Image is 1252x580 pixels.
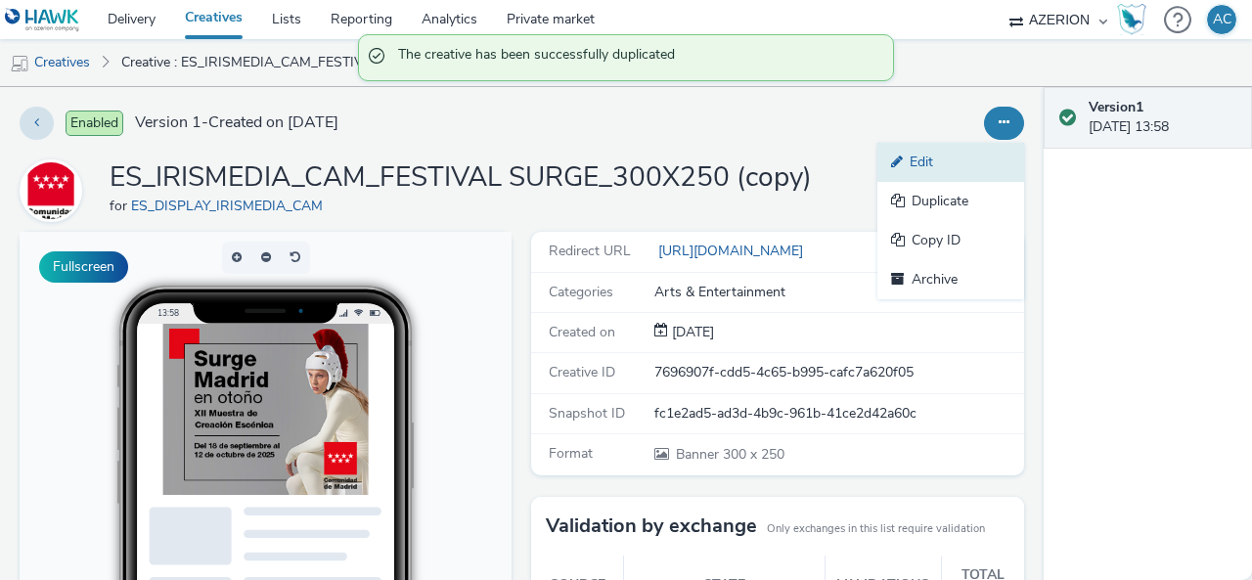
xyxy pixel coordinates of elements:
img: Advertisement preview [144,92,349,263]
span: Creative ID [549,363,615,381]
span: Smartphone [355,411,419,423]
div: AC [1213,5,1231,34]
span: Enabled [66,111,123,136]
img: mobile [10,54,29,73]
h3: Validation by exchange [546,512,757,541]
span: QR Code [355,458,402,469]
a: [URL][DOMAIN_NAME] [654,242,811,260]
span: The creative has been successfully duplicated [398,45,873,70]
h1: ES_IRISMEDIA_CAM_FESTIVAL SURGE_300X250 (copy) [110,159,812,197]
a: ES_DISPLAY_IRISMEDIA_CAM [20,181,90,200]
li: Desktop [329,428,468,452]
img: ES_DISPLAY_IRISMEDIA_CAM [22,154,79,227]
a: Copy ID [877,221,1024,260]
button: Fullscreen [39,251,128,283]
span: Format [549,444,593,463]
li: QR Code [329,452,468,475]
span: Redirect URL [549,242,631,260]
div: Creation 26 August 2025, 13:58 [668,323,714,342]
span: Categories [549,283,613,301]
div: [DATE] 13:58 [1089,98,1236,138]
small: Only exchanges in this list require validation [767,521,985,537]
img: Hawk Academy [1117,4,1146,35]
span: Snapshot ID [549,404,625,423]
span: for [110,197,131,215]
span: Version 1 - Created on [DATE] [135,112,338,134]
strong: Version 1 [1089,98,1143,116]
a: Hawk Academy [1117,4,1154,35]
span: [DATE] [668,323,714,341]
span: Desktop [355,434,399,446]
span: 300 x 250 [674,445,784,464]
div: 7696907f-cdd5-4c65-b995-cafc7a620f05 [654,363,1022,382]
div: fc1e2ad5-ad3d-4b9c-961b-41ce2d42a60c [654,404,1022,424]
a: Duplicate [877,182,1024,221]
a: Edit [877,143,1024,182]
a: ES_DISPLAY_IRISMEDIA_CAM [131,197,331,215]
div: Arts & Entertainment [654,283,1022,302]
li: Smartphone [329,405,468,428]
a: Archive [877,260,1024,299]
img: undefined Logo [5,8,80,32]
a: Creative : ES_IRISMEDIA_CAM_FESTIVAL SURGE_300X250 (copy) [112,39,425,86]
span: Created on [549,323,615,341]
span: Banner [676,445,723,464]
span: 13:58 [138,75,159,86]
